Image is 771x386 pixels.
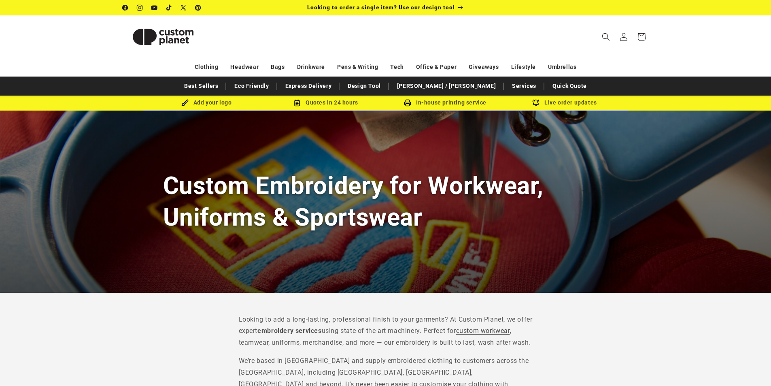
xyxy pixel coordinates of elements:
div: Quotes in 24 hours [266,98,386,108]
p: Looking to add a long-lasting, professional finish to your garments? At Custom Planet, we offer e... [239,314,533,349]
a: Best Sellers [180,79,222,93]
a: custom workwear [456,327,510,335]
img: Order updates [532,99,539,107]
a: Umbrellas [548,60,576,74]
a: Office & Paper [416,60,457,74]
a: Express Delivery [281,79,336,93]
img: Order Updates Icon [293,99,301,107]
div: In-house printing service [386,98,505,108]
a: Pens & Writing [337,60,378,74]
img: Custom Planet [123,19,204,55]
a: Services [508,79,540,93]
a: Headwear [230,60,259,74]
a: Lifestyle [511,60,536,74]
a: Drinkware [297,60,325,74]
a: Giveaways [469,60,499,74]
img: In-house printing [404,99,411,107]
div: Live order updates [505,98,624,108]
div: Add your logo [147,98,266,108]
a: Tech [390,60,404,74]
span: Looking to order a single item? Use our design tool [307,4,455,11]
strong: embroidery services [257,327,321,335]
a: Clothing [195,60,219,74]
a: Custom Planet [119,15,206,58]
img: Brush Icon [181,99,189,107]
a: Bags [271,60,285,74]
summary: Search [597,28,615,46]
a: Eco Friendly [230,79,273,93]
h1: Custom Embroidery for Workwear, Uniforms & Sportswear [163,170,608,232]
a: [PERSON_NAME] / [PERSON_NAME] [393,79,500,93]
a: Quick Quote [548,79,591,93]
a: Design Tool [344,79,385,93]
